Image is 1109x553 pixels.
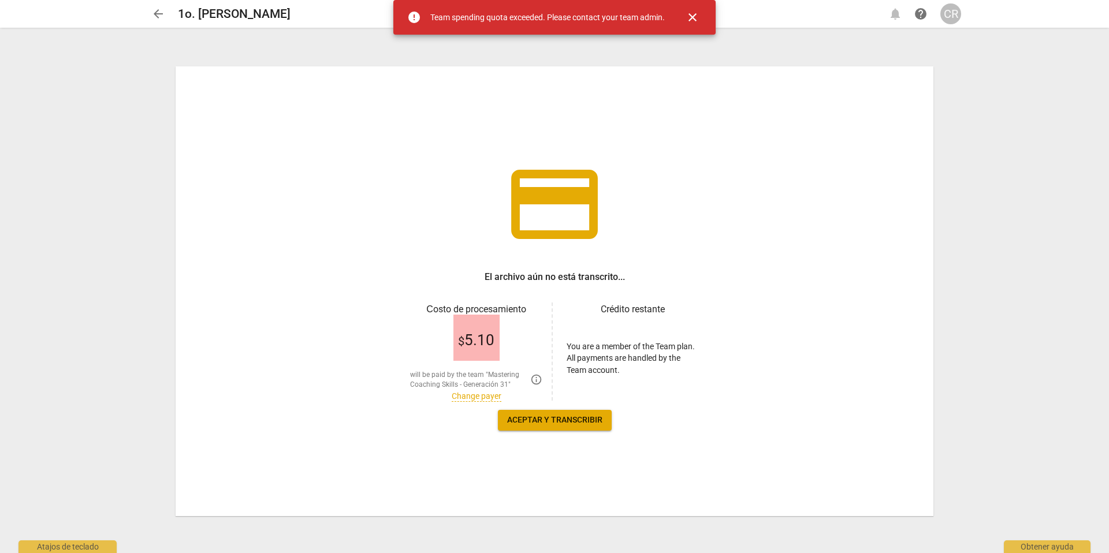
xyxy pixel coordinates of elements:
[178,7,291,21] h2: 1o. [PERSON_NAME]
[498,410,612,431] button: Aceptar y transcribir
[914,7,928,21] span: help
[686,10,699,24] span: close
[410,302,542,316] h3: Сosto de procesamiento
[407,10,421,24] span: error
[1004,540,1091,553] div: Obtener ayuda
[151,7,165,21] span: arrow_back
[503,152,606,256] span: credit_card
[430,12,665,24] div: Team spending quota exceeded. Please contact your team admin.
[458,334,464,348] span: $
[410,370,526,389] span: will be paid by the team "Mastering Coaching Skills - Generación 31"
[458,332,494,349] span: 5.10
[485,270,625,284] h3: El archivo aún no está transcrito...
[18,540,117,553] div: Atajos de teclado
[679,3,706,31] button: Cerrar
[910,3,931,24] a: Obtener ayuda
[507,414,602,426] span: Aceptar y transcribir
[567,341,699,376] p: You are a member of the Team plan. All payments are handled by the Team account.
[530,373,542,386] span: You are over your transcription quota. Please, contact the team administrator Mastering Coaching ...
[452,391,501,401] a: Change payer
[567,302,699,316] h3: Crédito restante
[940,3,961,24] button: CR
